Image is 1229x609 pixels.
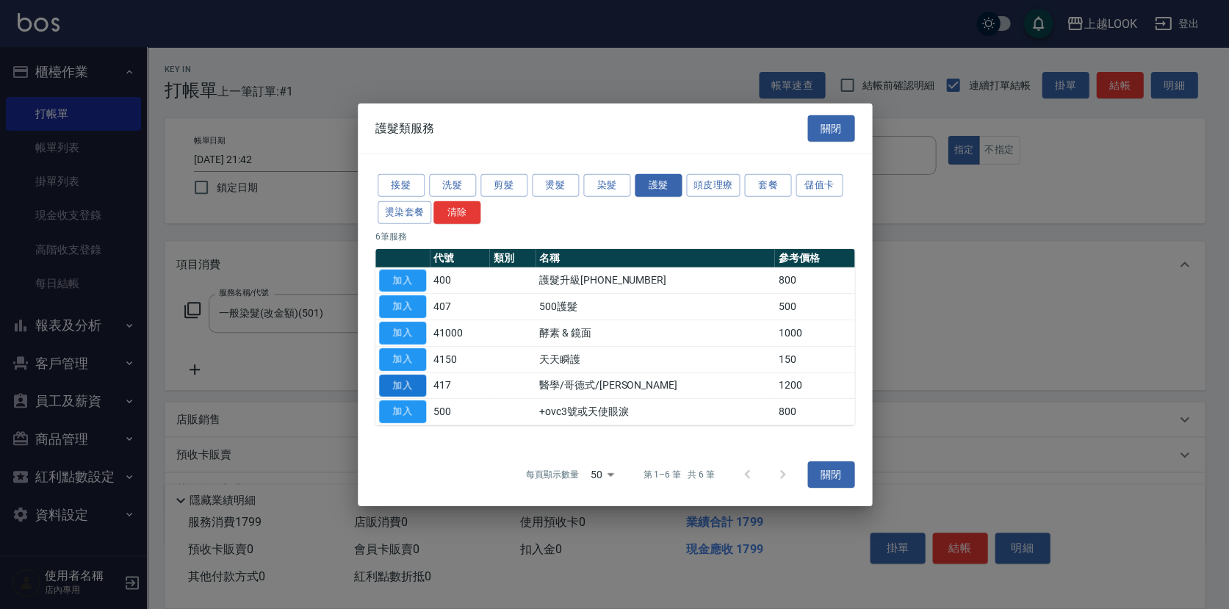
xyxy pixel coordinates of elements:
button: 清除 [433,201,480,223]
button: 套餐 [744,174,791,197]
button: 接髮 [378,174,425,197]
button: 剪髮 [480,174,527,197]
td: 41000 [430,320,490,346]
td: 150 [774,346,854,372]
p: 6 筆服務 [375,229,854,242]
td: 1000 [774,320,854,346]
button: 加入 [379,400,426,423]
button: 加入 [379,347,426,370]
td: 800 [774,398,854,425]
td: 4150 [430,346,490,372]
th: 類別 [489,248,535,267]
button: 加入 [379,322,426,345]
td: 800 [774,267,854,294]
td: 1200 [774,372,854,399]
p: 每頁顯示數量 [525,468,578,481]
th: 名稱 [536,248,775,267]
button: 加入 [379,374,426,397]
button: 洗髮 [429,174,476,197]
button: 染髮 [583,174,630,197]
td: 天天瞬護 [536,346,775,372]
button: 加入 [379,295,426,318]
button: 關閉 [807,115,854,142]
td: 500 [430,398,490,425]
button: 關閉 [807,461,854,489]
td: 酵素 & 鏡面 [536,320,775,346]
button: 加入 [379,269,426,292]
span: 護髮類服務 [375,120,434,135]
button: 燙染套餐 [378,201,432,223]
td: 醫學/哥德式/[PERSON_NAME] [536,372,775,399]
button: 儲值卡 [796,174,843,197]
td: 500 [774,293,854,320]
th: 代號 [430,248,490,267]
button: 護髮 [635,174,682,197]
button: 頭皮理療 [686,174,740,197]
td: 400 [430,267,490,294]
div: 50 [584,455,619,494]
button: 燙髮 [532,174,579,197]
p: 第 1–6 筆 共 6 筆 [643,468,714,481]
td: 500護髮 [536,293,775,320]
td: 407 [430,293,490,320]
td: 417 [430,372,490,399]
th: 參考價格 [774,248,854,267]
td: 護髮升級[PHONE_NUMBER] [536,267,775,294]
td: +ovc3號或天使眼淚 [536,398,775,425]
